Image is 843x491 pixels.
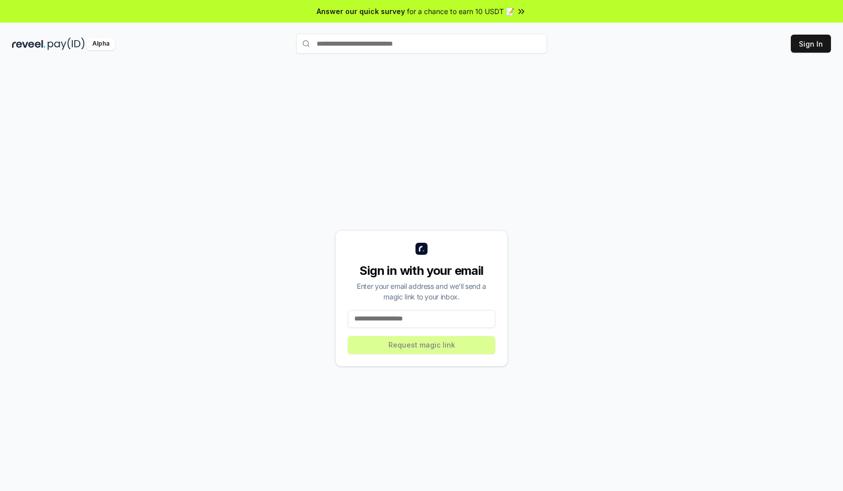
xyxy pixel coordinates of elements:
[87,38,115,50] div: Alpha
[48,38,85,50] img: pay_id
[791,35,831,53] button: Sign In
[317,6,405,17] span: Answer our quick survey
[415,243,428,255] img: logo_small
[348,263,495,279] div: Sign in with your email
[407,6,514,17] span: for a chance to earn 10 USDT 📝
[348,281,495,302] div: Enter your email address and we’ll send a magic link to your inbox.
[12,38,46,50] img: reveel_dark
